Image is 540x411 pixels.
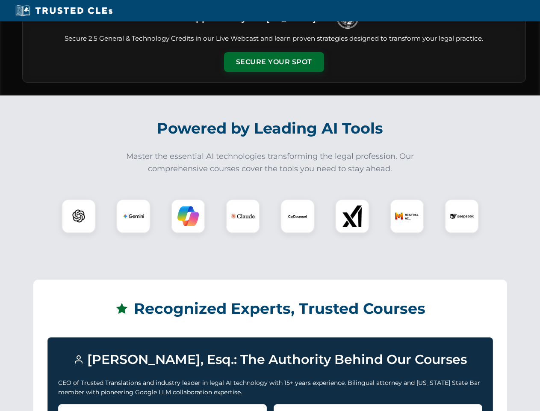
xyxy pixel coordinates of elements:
[231,204,255,228] img: Claude Logo
[58,348,482,371] h3: [PERSON_NAME], Esq.: The Authority Behind Our Courses
[224,52,324,72] button: Secure Your Spot
[171,199,205,233] div: Copilot
[33,113,507,143] h2: Powered by Leading AI Tools
[58,378,482,397] p: CEO of Trusted Translations and industry leader in legal AI technology with 15+ years experience....
[121,150,420,175] p: Master the essential AI technologies transforming the legal profession. Our comprehensive courses...
[116,199,150,233] div: Gemini
[47,294,493,324] h2: Recognized Experts, Trusted Courses
[123,205,144,227] img: Gemini Logo
[177,205,199,227] img: Copilot Logo
[280,199,315,233] div: CoCounsel
[66,204,91,229] img: ChatGPT Logo
[395,204,419,228] img: Mistral AI Logo
[33,34,515,44] p: Secure 2.5 General & Technology Credits in our Live Webcast and learn proven strategies designed ...
[450,204,474,228] img: DeepSeek Logo
[13,4,115,17] img: Trusted CLEs
[445,199,479,233] div: DeepSeek
[335,199,369,233] div: xAI
[62,199,96,233] div: ChatGPT
[287,205,308,227] img: CoCounsel Logo
[342,205,363,227] img: xAI Logo
[390,199,424,233] div: Mistral AI
[226,199,260,233] div: Claude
